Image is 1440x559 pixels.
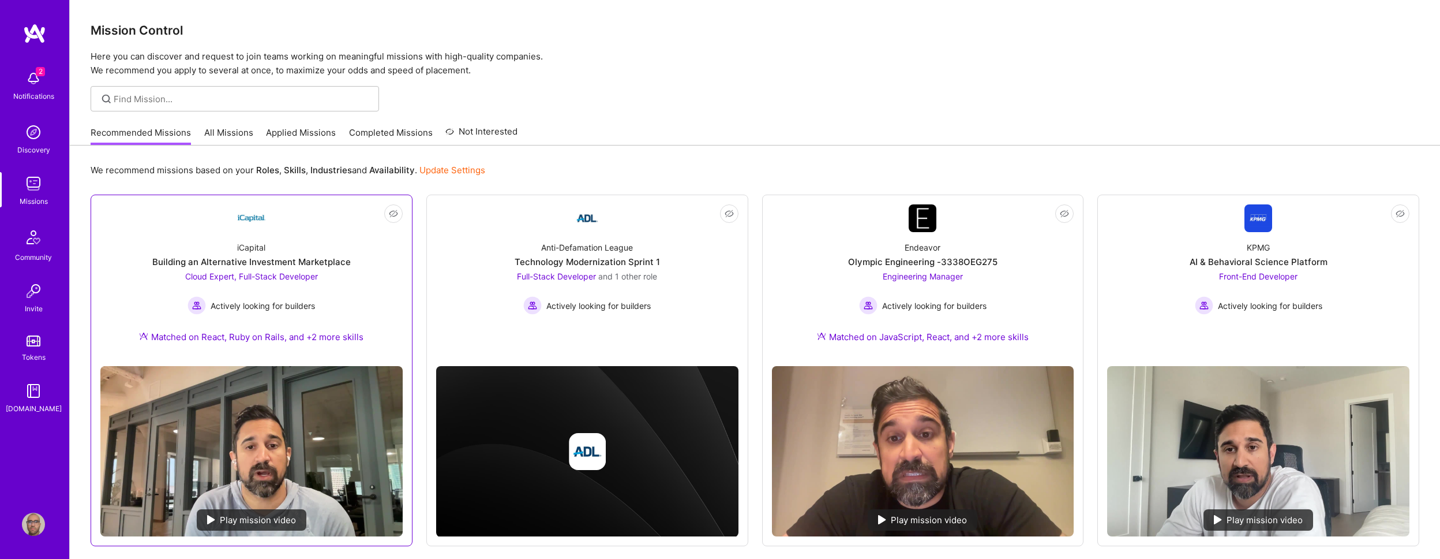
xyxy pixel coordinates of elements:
[1244,204,1272,232] img: Company Logo
[1247,241,1270,254] div: KPMG
[883,271,963,281] span: Engineering Manager
[139,331,148,341] img: Ateam Purple Icon
[1218,300,1322,312] span: Actively looking for builders
[139,331,363,343] div: Matched on React, Ruby on Rails, and +2 more skills
[152,256,351,268] div: Building an Alternative Investment Marketplace
[204,126,253,146] a: All Missions
[91,50,1419,77] p: Here you can discover and request to join teams working on meaningful missions with high-quality ...
[91,23,1419,38] h3: Mission Control
[22,513,45,536] img: User Avatar
[569,433,606,470] img: Company logo
[20,223,47,251] img: Community
[91,126,191,146] a: Recommended Missions
[13,90,54,102] div: Notifications
[310,165,352,176] b: Industries
[100,92,113,106] i: icon SearchGrey
[598,271,657,281] span: and 1 other role
[1195,296,1213,315] img: Actively looking for builders
[517,271,596,281] span: Full-Stack Developer
[541,241,633,254] div: Anti-Defamation League
[100,366,403,536] img: No Mission
[1396,209,1405,218] i: icon EyeClosed
[266,126,336,146] a: Applied Missions
[17,144,50,156] div: Discovery
[22,121,45,144] img: discovery
[905,241,940,254] div: Endeavor
[25,303,43,315] div: Invite
[868,509,977,531] div: Play mission video
[211,300,315,312] span: Actively looking for builders
[22,172,45,195] img: teamwork
[197,509,306,531] div: Play mission video
[1219,271,1297,281] span: Front-End Developer
[22,67,45,90] img: bell
[15,251,52,263] div: Community
[725,209,734,218] i: icon EyeClosed
[36,67,45,76] span: 2
[114,93,370,105] input: Find Mission...
[27,336,40,346] img: tokens
[909,204,936,232] img: Company Logo
[185,271,318,281] span: Cloud Expert, Full-Stack Developer
[523,296,542,315] img: Actively looking for builders
[1060,209,1069,218] i: icon EyeClosed
[238,204,265,232] img: Company Logo
[817,331,1029,343] div: Matched on JavaScript, React, and +2 more skills
[22,351,46,363] div: Tokens
[284,165,306,176] b: Skills
[419,165,485,176] a: Update Settings
[20,195,48,207] div: Missions
[187,296,206,315] img: Actively looking for builders
[772,366,1074,536] img: No Mission
[817,331,826,341] img: Ateam Purple Icon
[515,256,660,268] div: Technology Modernization Sprint 1
[859,296,877,315] img: Actively looking for builders
[1190,256,1327,268] div: AI & Behavioral Science Platform
[22,379,45,403] img: guide book
[1107,366,1409,536] img: No Mission
[882,300,987,312] span: Actively looking for builders
[389,209,398,218] i: icon EyeClosed
[573,204,601,232] img: Company Logo
[1214,515,1222,524] img: play
[237,241,265,254] div: iCapital
[91,164,485,176] p: We recommend missions based on your , , and .
[848,256,997,268] div: Olympic Engineering -3338OEG275
[23,23,46,44] img: logo
[349,126,433,146] a: Completed Missions
[369,165,415,176] b: Availability
[22,279,45,303] img: Invite
[6,403,62,415] div: [DOMAIN_NAME]
[445,125,517,146] a: Not Interested
[256,165,279,176] b: Roles
[878,515,886,524] img: play
[1203,509,1313,531] div: Play mission video
[546,300,651,312] span: Actively looking for builders
[436,366,738,537] img: cover
[207,515,215,524] img: play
